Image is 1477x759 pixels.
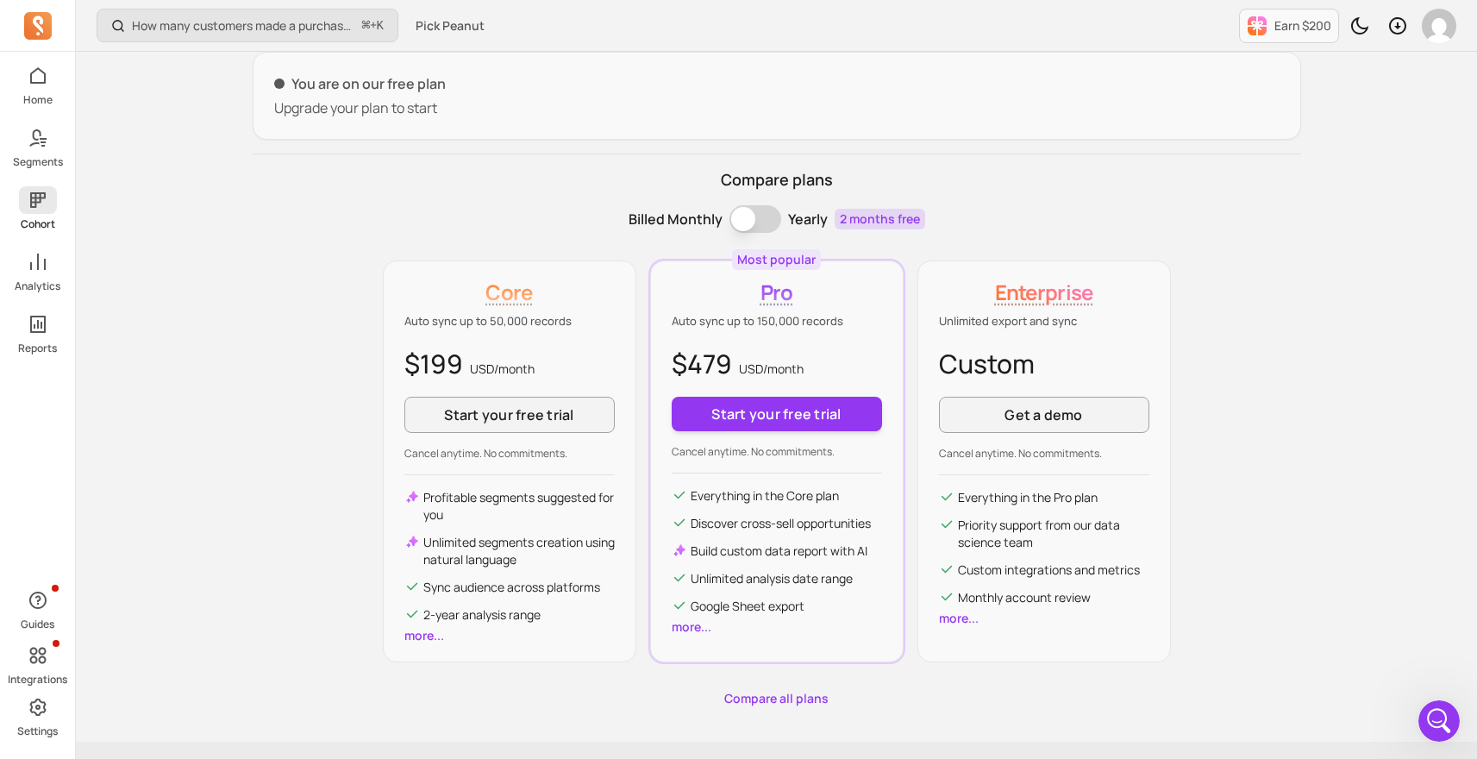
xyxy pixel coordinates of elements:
button: How many customers made a purchase in the last 30/60/90 days?⌘+K [97,9,398,42]
button: Emoji picker [27,551,41,565]
p: Auto sync up to 150,000 records [672,313,882,330]
a: more... [404,627,444,643]
p: Guides [21,618,54,631]
p: Enterprise [939,279,1149,306]
a: more... [672,618,711,635]
button: Pick Peanut [405,10,495,41]
button: Guides [19,583,57,635]
p: Custom integrations and metrics [958,561,1140,579]
p: Segments [13,155,63,169]
span: + [362,16,384,34]
div: Ilya says… [14,499,331,557]
a: Compare all plans [253,690,1301,707]
div: Ilya says… [14,288,331,356]
div: morris says… [14,356,331,459]
p: Cohort [21,217,55,231]
p: Custom [939,344,1149,383]
div: morris says… [14,129,331,169]
kbd: K [377,19,384,33]
img: Profile image for morris [52,132,69,149]
kbd: ⌘ [361,16,371,37]
button: Start recording [110,551,123,565]
p: Analytics [15,279,60,293]
p: Priority support from our data science team [958,517,1149,551]
p: Yearly [788,209,828,229]
div: Yes it's probably a data sync issue. Can you please provide the full product name? or is it SK9? [28,367,269,417]
h1: [PERSON_NAME] [84,9,196,22]
button: Send a message… [296,544,323,572]
p: Pro [672,279,882,306]
div: [PERSON_NAME] • 49m ago [28,431,173,442]
p: Discover cross-sell opportunities [691,515,871,532]
p: Sync audience across platforms [423,579,600,596]
button: Gif picker [54,551,68,565]
div: This is a data sync issue. We have been selling it for more than 1 year [62,288,331,342]
p: Home [23,93,53,107]
p: Monthly account review [958,589,1091,606]
p: Cancel anytime. No commitments. [672,445,882,459]
p: Build custom data report with AI [691,543,867,560]
p: Core [404,279,615,306]
button: go back [11,7,44,40]
p: Compare plans [253,168,1301,191]
div: Close [303,7,334,38]
p: Active 30m ago [84,22,172,39]
iframe: Intercom live chat [1418,700,1460,742]
p: Earn $200 [1274,17,1331,34]
div: Yes it's probably a data sync issue. Can you please provide the full product name? or is it SK9?[... [14,356,283,428]
span: Pick Peanut [416,17,485,34]
button: Home [270,7,303,40]
p: Billed Monthly [629,209,723,229]
p: Unlimited analysis date range [691,570,853,587]
p: Profitable segments suggested for you [423,489,615,524]
p: You are on our free plan [274,73,1280,94]
img: Profile image for morris [49,9,77,37]
p: 2-year analysis range [423,606,541,624]
button: Toggle dark mode [1342,9,1377,43]
p: Everything in the Pro plan [958,489,1098,506]
p: Most popular [737,251,816,268]
div: Thank you! [249,509,317,526]
div: Ilya says… [14,78,331,130]
div: It does not show up here [167,89,317,106]
div: This is a data sync issue. We have been selling it for more than 1 year [76,298,317,332]
p: $479 [672,344,882,383]
p: Upgrade your plan to start [274,97,1280,118]
div: It does not show up here [153,78,331,116]
p: Reports [18,342,57,355]
div: Segments AI says… [14,27,331,78]
p: Auto sync up to 50,000 records [404,313,615,330]
div: [SK9] Synbiotic-K9™ [193,469,317,486]
div: morris says… [14,169,331,288]
p: Unlimited segments creation using natural language [423,534,615,568]
button: Start your free trial [672,397,882,431]
p: 2 months free [835,209,925,229]
p: Cancel anytime. No commitments. [404,447,615,461]
p: Unlimited export and sync [939,313,1149,330]
p: $199 [404,344,615,383]
p: Google Sheet export [691,598,804,615]
div: Hi [PERSON_NAME]. I'm [PERSON_NAME] from the product team. A product is missing from your product... [28,179,269,264]
p: Settings [17,724,58,738]
p: Integrations [8,673,67,687]
button: Earn $200 [1239,9,1339,43]
b: [PERSON_NAME] [74,135,171,147]
textarea: Message… [15,515,330,544]
a: Get a demo [939,397,1149,433]
button: Start your free trial [404,397,615,433]
p: Everything in the Core plan [691,487,839,505]
img: avatar [1422,9,1456,43]
p: Cancel anytime. No commitments. [939,447,1149,461]
span: USD/ month [470,361,535,377]
div: Ilya says… [14,459,331,499]
p: How many customers made a purchase in the last 30/60/90 days? [132,17,355,34]
div: joined the conversation [74,133,294,148]
button: Upload attachment [82,551,96,565]
div: Thank you! [235,499,331,536]
div: Hi [PERSON_NAME]. I'm [PERSON_NAME] from the product team. A product is missing from your product... [14,169,283,274]
a: more... [939,610,979,626]
div: [SK9] Synbiotic-K9™ [179,459,331,497]
span: USD/ month [739,361,804,377]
